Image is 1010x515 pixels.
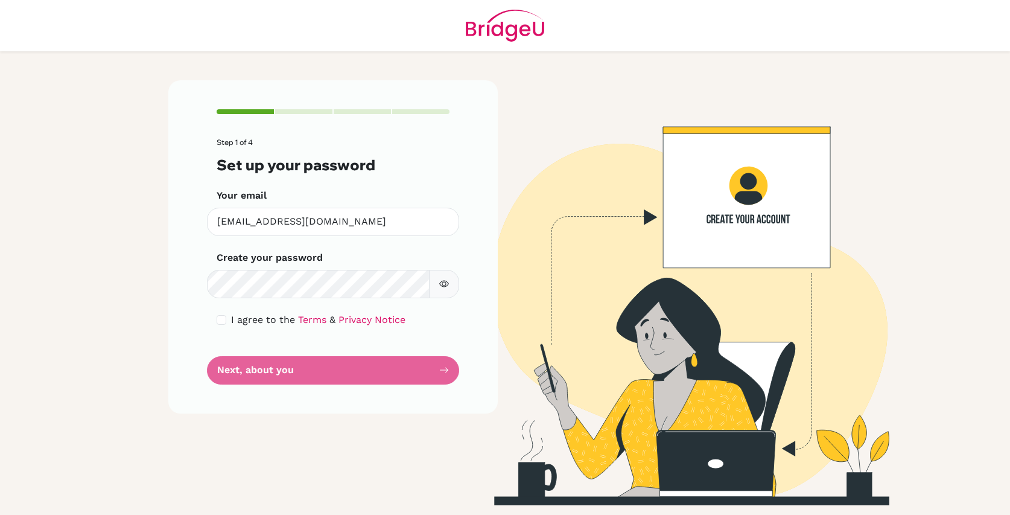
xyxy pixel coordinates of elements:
[298,314,326,325] a: Terms
[207,208,459,236] input: Insert your email*
[217,188,267,203] label: Your email
[933,479,998,509] iframe: Opens a widget where you can find more information
[338,314,405,325] a: Privacy Notice
[217,156,449,174] h3: Set up your password
[329,314,335,325] span: &
[217,138,253,147] span: Step 1 of 4
[217,251,323,265] label: Create your password
[231,314,295,325] span: I agree to the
